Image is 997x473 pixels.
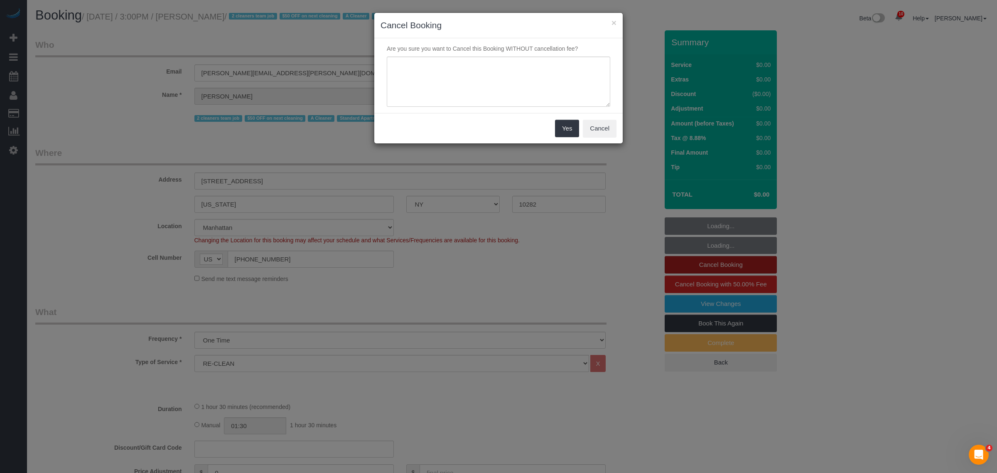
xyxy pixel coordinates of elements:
button: Yes [555,120,579,137]
button: Cancel [583,120,616,137]
iframe: Intercom live chat [969,445,989,465]
sui-modal: Cancel Booking [374,13,623,143]
span: 4 [986,445,992,451]
h3: Cancel Booking [381,19,616,32]
button: × [611,18,616,27]
p: Are you sure you want to Cancel this Booking WITHOUT cancellation fee? [381,44,616,53]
